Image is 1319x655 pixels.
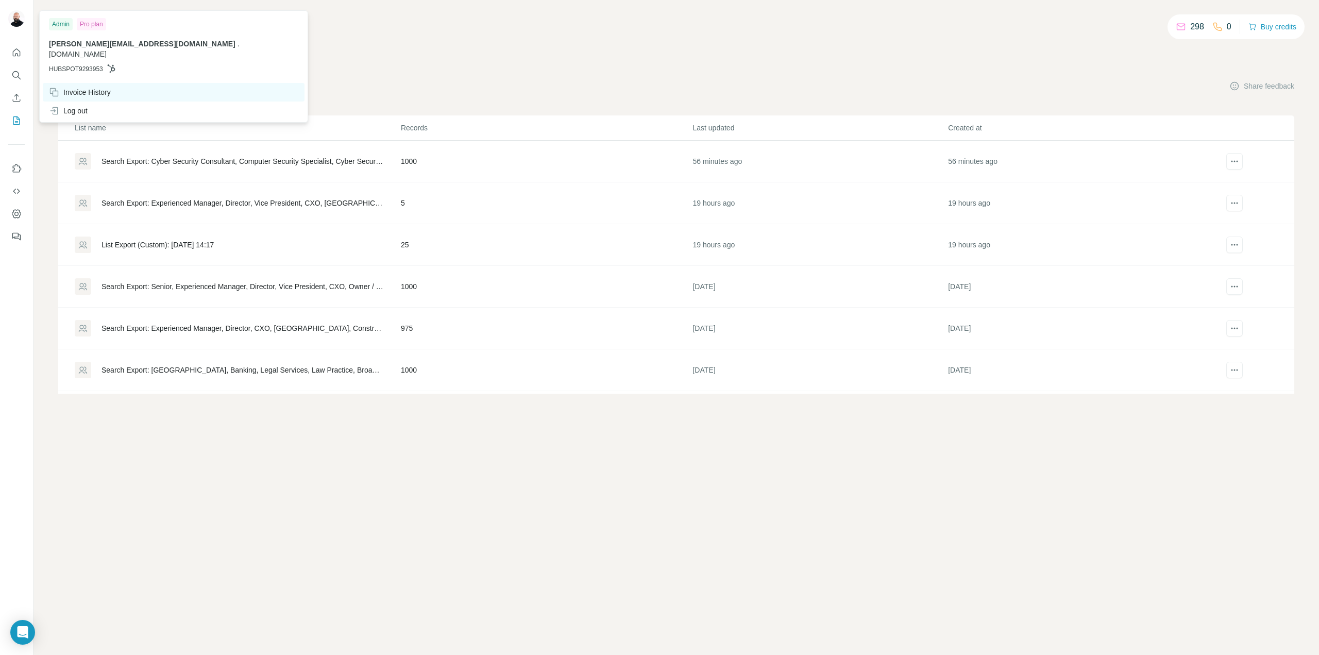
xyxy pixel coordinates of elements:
p: List name [75,123,400,133]
button: Use Surfe on LinkedIn [8,159,25,178]
td: 25 [400,224,692,266]
div: Search Export: Experienced Manager, Director, CXO, [GEOGRAPHIC_DATA], Construction, Wholesale Bui... [102,323,383,333]
td: 19 hours ago [948,224,1203,266]
div: Search Export: Experienced Manager, Director, Vice President, CXO, [GEOGRAPHIC_DATA], [GEOGRAPHIC... [102,198,383,208]
p: Created at [948,123,1203,133]
td: [DATE] [948,391,1203,433]
td: 1000 [400,349,692,391]
td: [DATE] [692,349,948,391]
div: Search Export: Cyber Security Consultant, Computer Security Specialist, Cyber Security Supervisor... [102,156,383,166]
div: Admin [49,18,73,30]
button: Search [8,66,25,85]
div: Pro plan [77,18,106,30]
button: actions [1226,195,1243,211]
td: 19 hours ago [692,224,948,266]
td: 1000 [400,141,692,182]
div: Search Export: [GEOGRAPHIC_DATA], Banking, Legal Services, Law Practice, Broadcast Media Producti... [102,365,383,375]
button: Enrich CSV [8,89,25,107]
td: 5 [400,182,692,224]
td: 56 minutes ago [692,141,948,182]
button: actions [1226,278,1243,295]
button: actions [1226,362,1243,378]
div: Open Intercom Messenger [10,620,35,645]
td: 975 [400,308,692,349]
span: [PERSON_NAME][EMAIL_ADDRESS][DOMAIN_NAME] [49,40,235,48]
td: 19 hours ago [692,182,948,224]
p: Records [401,123,692,133]
button: actions [1226,320,1243,337]
div: Invoice History [49,87,111,97]
img: Avatar [8,10,25,27]
button: Use Surfe API [8,182,25,200]
td: 19 hours ago [948,182,1203,224]
div: Log out [49,106,88,116]
td: 56 minutes ago [948,141,1203,182]
p: 298 [1190,21,1204,33]
span: HUBSPOT9293953 [49,64,103,74]
div: List Export (Custom): [DATE] 14:17 [102,240,214,250]
button: Share feedback [1229,81,1294,91]
p: Last updated [692,123,947,133]
td: [DATE] [692,308,948,349]
td: [DATE] [948,266,1203,308]
button: actions [1226,153,1243,170]
span: . [238,40,240,48]
button: Buy credits [1248,20,1296,34]
td: [DATE] [948,349,1203,391]
button: Dashboard [8,205,25,223]
button: Feedback [8,227,25,246]
td: [DATE] [692,266,948,308]
td: 25 [400,391,692,433]
button: My lists [8,111,25,130]
div: Search Export: Senior, Experienced Manager, Director, Vice President, CXO, Owner / Partner, [GEOG... [102,281,383,292]
button: Quick start [8,43,25,62]
p: 0 [1227,21,1231,33]
td: 1000 [400,266,692,308]
td: [DATE] [948,308,1203,349]
button: actions [1226,237,1243,253]
td: [DATE] [692,391,948,433]
span: [DOMAIN_NAME] [49,50,107,58]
